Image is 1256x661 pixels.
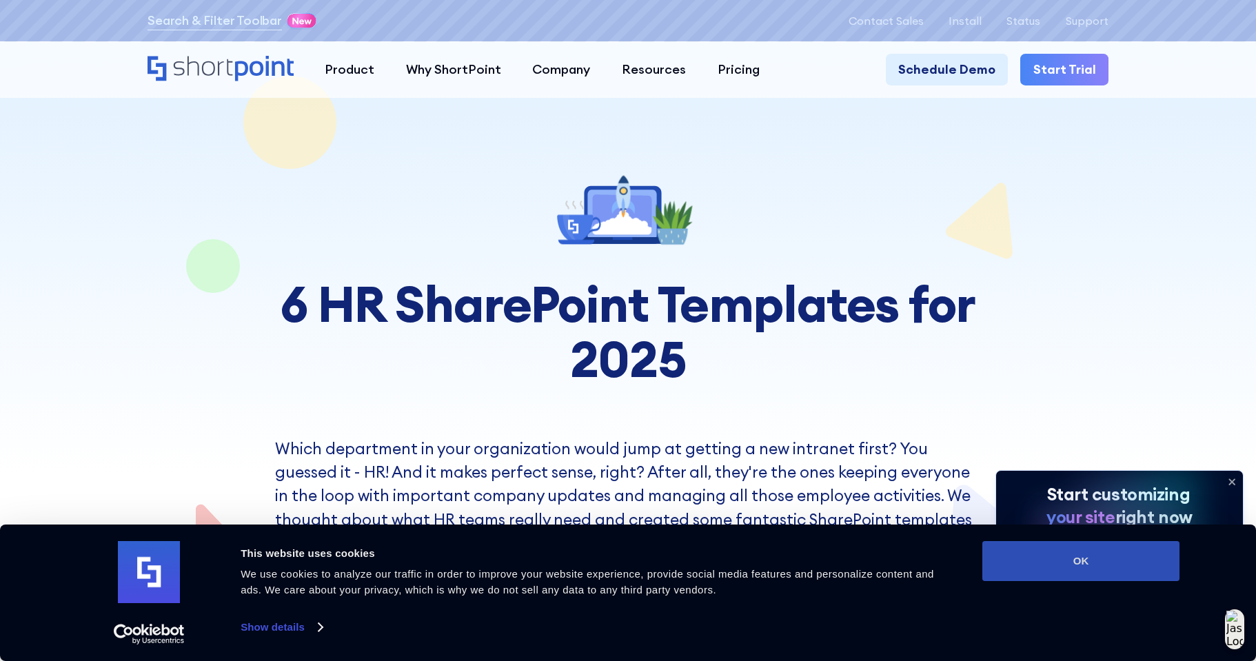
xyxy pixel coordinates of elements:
a: Status [1006,14,1040,27]
div: Pricing [718,60,760,79]
div: Product [325,60,374,79]
span: We use cookies to analyze our traffic in order to improve your website experience, provide social... [241,568,934,596]
a: Usercentrics Cookiebot - opens in a new window [89,624,210,644]
a: Product [310,54,391,85]
div: Why ShortPoint [406,60,501,79]
a: Pricing [702,54,776,85]
a: Why ShortPoint [390,54,517,85]
a: Start Trial [1020,54,1108,85]
img: logo [118,541,180,603]
a: Schedule Demo [886,54,1008,85]
div: Resources [622,60,686,79]
p: Which department in your organization would jump at getting a new intranet first? You guessed it ... [275,437,982,555]
a: Contact Sales [849,14,924,27]
a: Resources [606,54,702,85]
div: Company [532,60,590,79]
a: Support [1066,14,1108,27]
strong: 6 HR SharePoint Templates for 2025 [281,272,975,391]
a: Search & Filter Toolbar [148,11,282,30]
a: Show details [241,617,322,638]
div: This website uses cookies [241,545,951,562]
a: Company [517,54,607,85]
a: Home [148,56,294,83]
button: OK [982,541,1179,581]
a: Install [949,14,982,27]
